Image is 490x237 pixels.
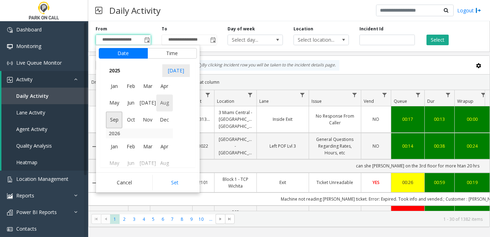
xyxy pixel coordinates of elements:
[89,90,490,211] div: Data table
[206,214,216,224] span: Page 11
[1,71,88,88] a: Activity
[120,214,129,224] span: Page 2
[139,112,156,129] td: 2025 Nov
[476,7,481,14] img: logout
[158,214,168,224] span: Page 6
[106,95,123,112] td: 2025 May
[1,121,88,137] a: Agent Activity
[373,179,380,185] span: YES
[246,90,255,100] a: Location Filter Menu
[139,214,149,224] span: Page 4
[139,138,156,155] span: Mar
[364,98,374,104] span: Vend
[177,214,187,224] span: Page 8
[168,214,177,224] span: Page 7
[457,7,481,14] a: Logout
[89,180,100,186] a: Collapse Details
[122,95,139,112] td: 2025 Jun
[1,104,88,121] a: Lane Activity
[139,155,156,172] span: [DATE]
[313,136,357,156] a: General Questions Regarding Rates, Hours, etc
[16,26,42,33] span: Dashboard
[459,179,485,186] a: 00:19
[89,76,490,88] div: Drag a column header and drop it here to group by that column
[217,98,234,104] span: Location
[95,2,102,19] img: pageIcon
[395,179,420,186] a: 00:26
[350,90,359,100] a: Issue Filter Menu
[373,116,380,122] span: NO
[147,48,197,59] button: Time tab
[106,78,123,95] span: Jan
[156,95,173,112] td: 2025 Aug
[427,35,449,45] button: Select
[7,177,13,182] img: 'icon'
[106,128,173,138] th: 2026
[197,116,210,123] a: 331360
[129,214,139,224] span: Page 3
[479,90,488,100] a: Wrapup Filter Menu
[203,90,213,100] a: Lot Filter Menu
[16,59,62,66] span: Live Queue Monitor
[156,95,173,112] span: Aug
[261,179,304,186] a: Exit
[394,98,407,104] span: Queue
[459,143,485,149] a: 00:24
[106,2,164,19] h3: Daily Activity
[16,142,52,149] span: Quality Analysis
[373,143,380,149] span: NO
[380,90,389,100] a: Vend Filter Menu
[311,98,322,104] span: Issue
[106,138,123,155] span: Jan
[139,155,156,172] td: 2026 Jul
[7,60,13,66] img: 'icon'
[106,95,123,112] span: May
[122,138,139,155] span: Feb
[143,35,151,45] span: Toggle popup
[110,214,120,224] span: Page 1
[365,143,387,149] a: NO
[162,26,167,32] label: To
[7,27,13,33] img: 'icon'
[122,138,139,155] td: 2026 Feb
[395,143,420,149] a: 00:14
[7,77,13,83] img: 'icon'
[413,90,423,100] a: Queue Filter Menu
[1,88,88,104] a: Daily Activity
[152,175,197,190] button: Set
[7,44,13,49] img: 'icon'
[139,112,156,129] span: Nov
[156,138,173,155] td: 2026 Apr
[187,214,196,224] span: Page 9
[122,155,139,172] td: 2026 Jun
[16,192,34,199] span: Reports
[294,26,313,32] label: Location
[156,155,173,172] td: 2026 Aug
[7,226,13,232] img: 'icon'
[261,116,304,123] a: Inside Exit
[106,155,123,172] span: May
[298,90,307,100] a: Lane Filter Menu
[459,116,485,123] a: 00:00
[259,98,269,104] span: Lane
[395,116,420,123] a: 00:17
[139,78,156,95] td: 2025 Mar
[156,78,173,95] span: Apr
[106,112,123,129] span: Sep
[1,137,88,154] a: Quality Analysis
[365,116,387,123] a: NO
[156,112,173,129] td: 2025 Dec
[99,175,151,190] button: Cancel
[122,95,139,112] span: Jun
[16,225,37,232] span: Contacts
[429,179,450,186] a: 00:59
[122,78,139,95] span: Feb
[313,113,357,126] a: No Response From Caller
[197,179,210,186] a: 2101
